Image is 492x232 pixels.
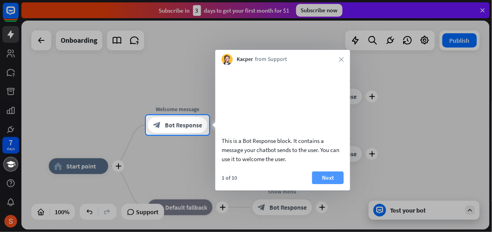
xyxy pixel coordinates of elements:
[339,57,344,62] i: close
[222,174,237,181] div: 1 of 10
[222,136,344,164] div: This is a Bot Response block. It contains a message your chatbot sends to the user. You can use i...
[312,171,344,184] button: Next
[165,121,202,129] span: Bot Response
[153,121,161,129] i: block_bot_response
[237,55,253,63] span: Kacper
[6,3,30,27] button: Open LiveChat chat widget
[255,55,287,63] span: from Support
